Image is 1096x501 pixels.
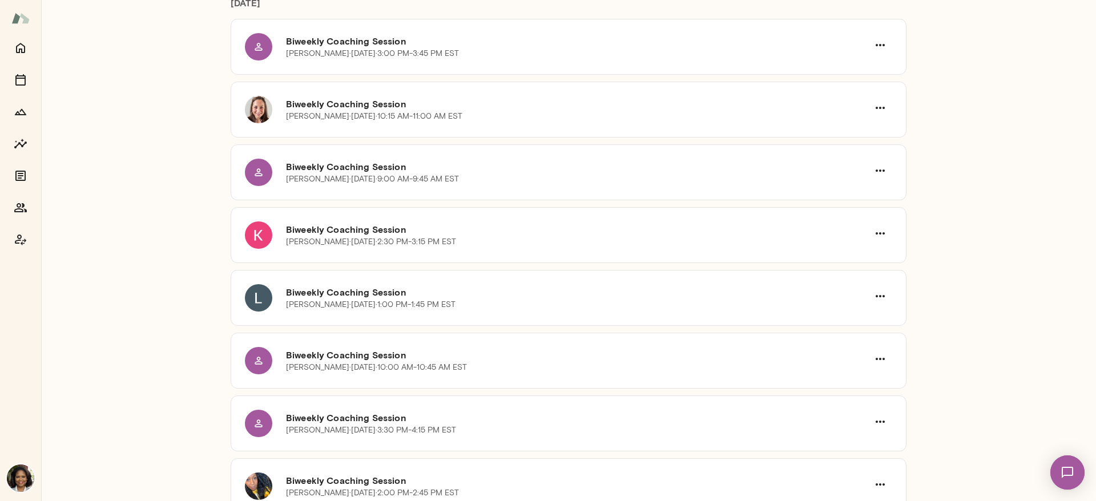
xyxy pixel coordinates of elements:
h6: Biweekly Coaching Session [286,223,868,236]
button: Insights [9,132,32,155]
button: Growth Plan [9,100,32,123]
button: Sessions [9,68,32,91]
p: [PERSON_NAME] · [DATE] · 3:30 PM-4:15 PM EST [286,425,456,436]
button: Members [9,196,32,219]
h6: Biweekly Coaching Session [286,474,868,487]
p: [PERSON_NAME] · [DATE] · 2:00 PM-2:45 PM EST [286,487,459,499]
button: Coach app [9,228,32,251]
h6: Biweekly Coaching Session [286,285,868,299]
p: [PERSON_NAME] · [DATE] · 10:00 AM-10:45 AM EST [286,362,467,373]
img: Mento [11,7,30,29]
h6: Biweekly Coaching Session [286,411,868,425]
p: [PERSON_NAME] · [DATE] · 2:30 PM-3:15 PM EST [286,236,456,248]
p: [PERSON_NAME] · [DATE] · 1:00 PM-1:45 PM EST [286,299,456,310]
button: Documents [9,164,32,187]
h6: Biweekly Coaching Session [286,34,868,48]
img: Cheryl Mills [7,464,34,492]
h6: Biweekly Coaching Session [286,97,868,111]
h6: Biweekly Coaching Session [286,348,868,362]
p: [PERSON_NAME] · [DATE] · 10:15 AM-11:00 AM EST [286,111,462,122]
p: [PERSON_NAME] · [DATE] · 9:00 AM-9:45 AM EST [286,173,459,185]
h6: Biweekly Coaching Session [286,160,868,173]
p: [PERSON_NAME] · [DATE] · 3:00 PM-3:45 PM EST [286,48,459,59]
button: Home [9,37,32,59]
